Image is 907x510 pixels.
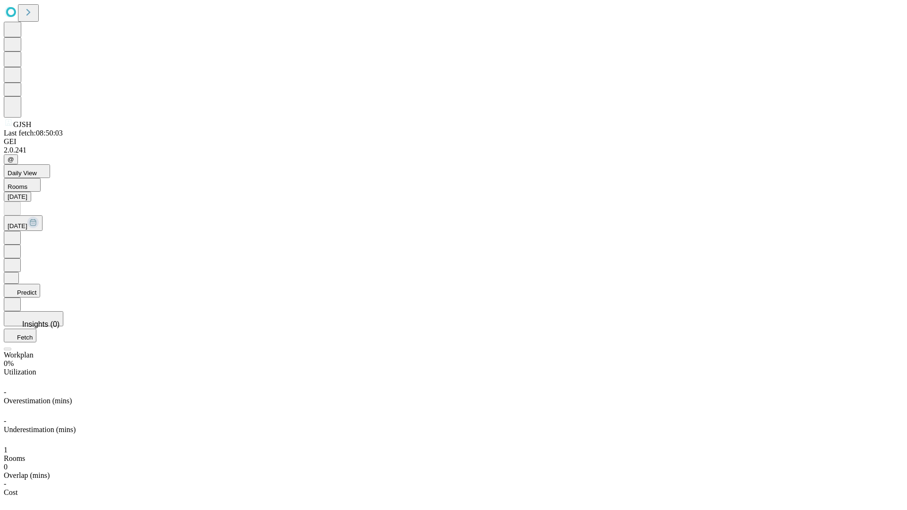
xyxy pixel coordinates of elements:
[4,164,50,178] button: Daily View
[4,417,6,425] span: -
[4,146,903,154] div: 2.0.241
[4,471,50,479] span: Overlap (mins)
[4,488,17,496] span: Cost
[4,463,8,471] span: 0
[8,156,14,163] span: @
[8,170,37,177] span: Daily View
[4,388,6,396] span: -
[4,351,34,359] span: Workplan
[8,222,27,229] span: [DATE]
[4,425,76,433] span: Underestimation (mins)
[4,359,14,367] span: 0%
[4,311,63,326] button: Insights (0)
[4,480,6,488] span: -
[4,454,25,462] span: Rooms
[4,215,43,231] button: [DATE]
[4,192,31,202] button: [DATE]
[4,178,41,192] button: Rooms
[8,183,27,190] span: Rooms
[4,329,36,342] button: Fetch
[4,284,40,297] button: Predict
[13,120,31,128] span: GJSH
[22,320,60,328] span: Insights (0)
[4,137,903,146] div: GEI
[4,129,63,137] span: Last fetch: 08:50:03
[4,368,36,376] span: Utilization
[4,154,18,164] button: @
[4,397,72,405] span: Overestimation (mins)
[4,446,8,454] span: 1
